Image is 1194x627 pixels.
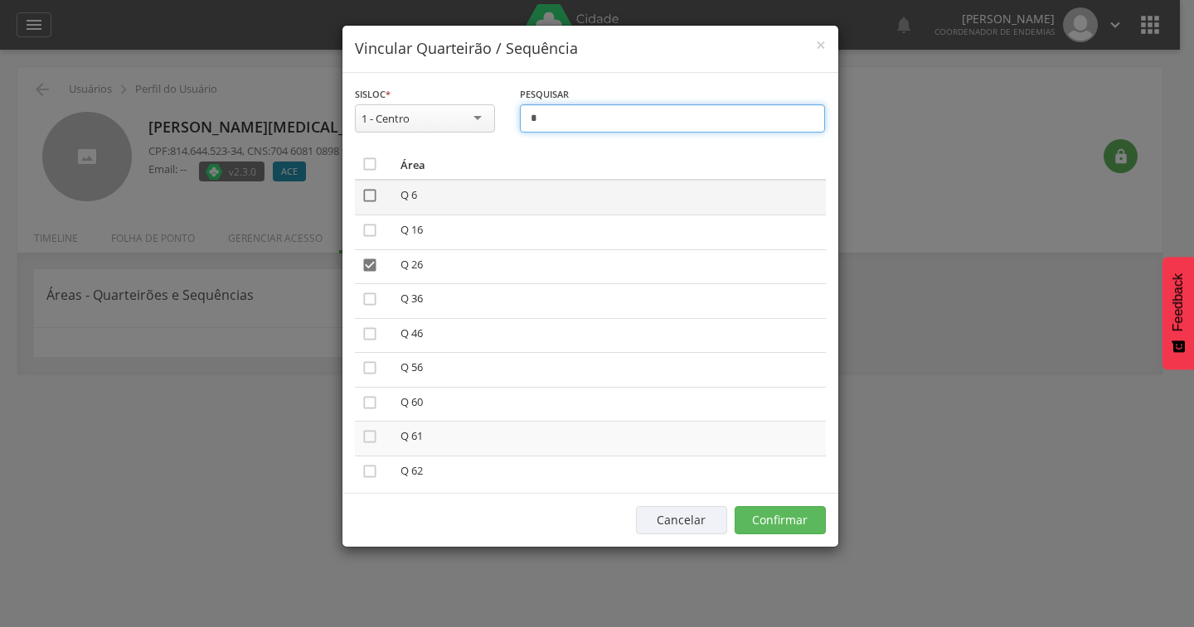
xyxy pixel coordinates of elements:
[394,387,826,422] td: Q 60
[394,422,826,456] td: Q 61
[636,506,727,534] button: Cancelar
[394,353,826,388] td: Q 56
[394,249,826,284] td: Q 26
[362,257,378,273] i: 
[394,180,826,215] td: Q 6
[362,394,378,411] i: 
[816,33,826,56] span: ×
[394,318,826,353] td: Q 46
[362,222,378,239] i: 
[394,215,826,249] td: Q 16
[362,156,378,172] i: 
[362,463,378,480] i: 
[362,428,378,445] i: 
[394,149,826,180] th: Área
[362,359,378,376] i: 
[355,88,386,100] span: Sisloc
[362,187,378,204] i: 
[362,111,410,126] div: 1 - Centro
[816,36,826,54] button: Close
[1171,273,1186,331] span: Feedback
[362,326,378,342] i: 
[394,284,826,319] td: Q 36
[735,506,826,534] button: Confirmar
[394,456,826,490] td: Q 62
[355,38,826,60] h4: Vincular Quarteirão / Sequência
[362,291,378,307] i: 
[520,88,569,100] span: Pesquisar
[1162,257,1194,369] button: Feedback - Mostrar pesquisa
